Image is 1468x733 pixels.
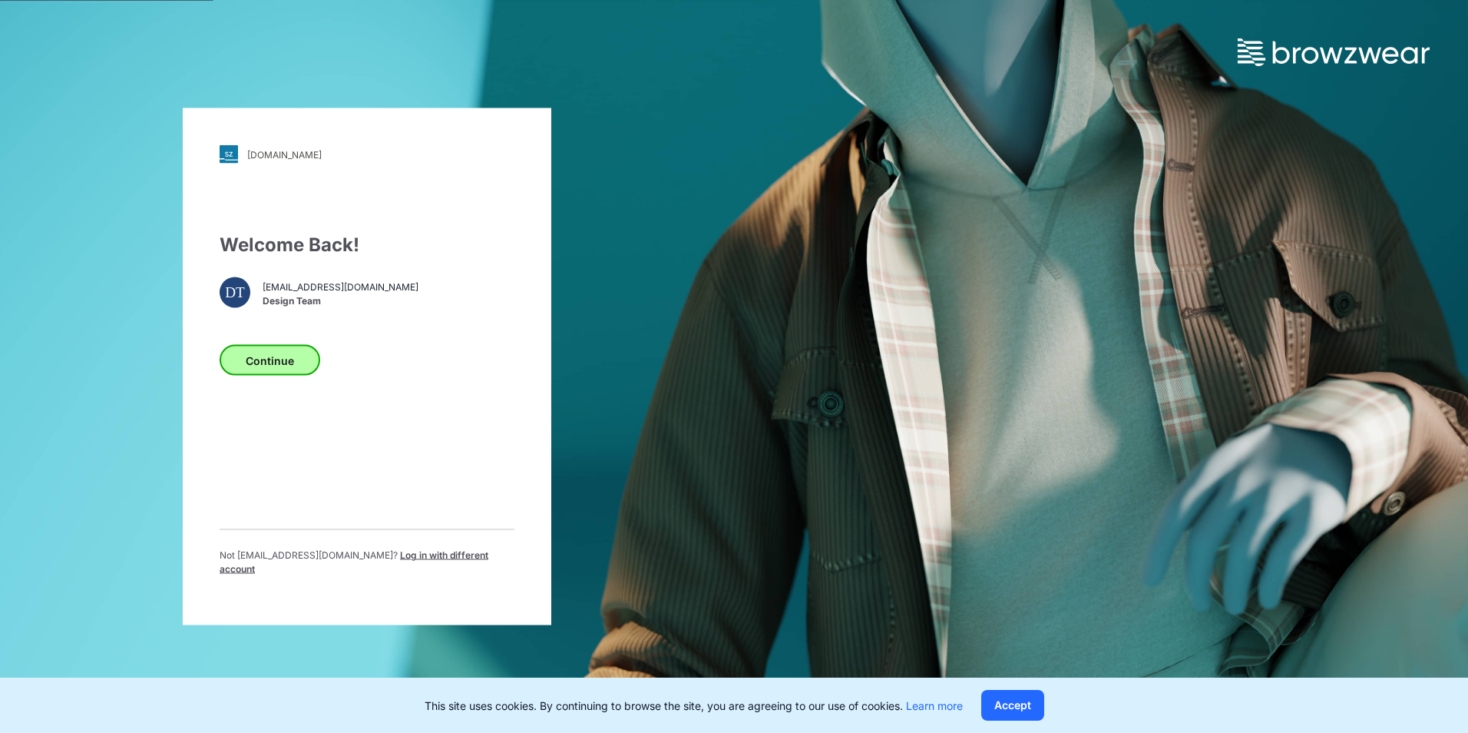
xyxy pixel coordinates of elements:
a: Learn more [906,699,963,712]
p: Not [EMAIL_ADDRESS][DOMAIN_NAME] ? [220,549,514,576]
span: Design Team [263,294,418,307]
div: DT [220,277,250,308]
div: [DOMAIN_NAME] [247,148,322,160]
button: Accept [981,690,1044,721]
div: Welcome Back! [220,231,514,259]
p: This site uses cookies. By continuing to browse the site, you are agreeing to our use of cookies. [425,698,963,714]
img: svg+xml;base64,PHN2ZyB3aWR0aD0iMjgiIGhlaWdodD0iMjgiIHZpZXdCb3g9IjAgMCAyOCAyOCIgZmlsbD0ibm9uZSIgeG... [220,145,238,164]
a: [DOMAIN_NAME] [220,145,514,164]
button: Continue [220,345,320,376]
img: browzwear-logo.73288ffb.svg [1238,38,1430,66]
span: [EMAIL_ADDRESS][DOMAIN_NAME] [263,280,418,294]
